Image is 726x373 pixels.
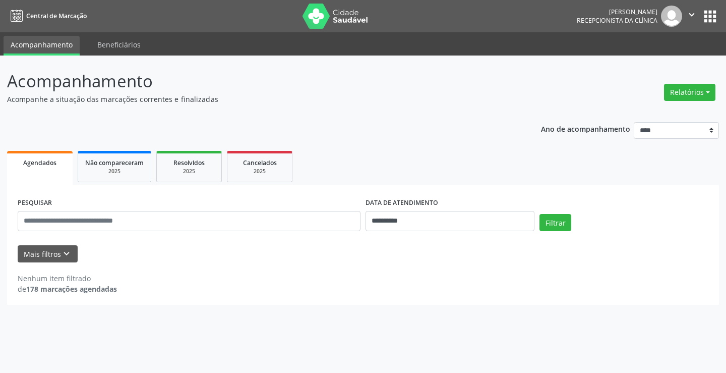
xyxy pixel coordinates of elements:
strong: 178 marcações agendadas [26,284,117,294]
button: Mais filtroskeyboard_arrow_down [18,245,78,263]
button: Filtrar [539,214,571,231]
img: img [661,6,682,27]
a: Beneficiários [90,36,148,54]
i:  [686,9,697,20]
p: Ano de acompanhamento [541,122,630,135]
label: PESQUISAR [18,195,52,211]
div: [PERSON_NAME] [577,8,657,16]
div: 2025 [234,168,285,175]
span: Não compareceram [85,158,144,167]
p: Acompanhe a situação das marcações correntes e finalizadas [7,94,505,104]
div: 2025 [164,168,214,175]
div: de [18,284,117,294]
span: Central de Marcação [26,12,87,20]
a: Acompanhamento [4,36,80,56]
div: Nenhum item filtrado [18,273,117,284]
label: DATA DE ATENDIMENTO [366,195,438,211]
span: Cancelados [243,158,277,167]
a: Central de Marcação [7,8,87,24]
p: Acompanhamento [7,69,505,94]
div: 2025 [85,168,144,175]
span: Resolvidos [173,158,205,167]
button:  [682,6,701,27]
span: Recepcionista da clínica [577,16,657,25]
button: Relatórios [664,84,715,101]
i: keyboard_arrow_down [61,248,72,259]
button: apps [701,8,719,25]
span: Agendados [23,158,56,167]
